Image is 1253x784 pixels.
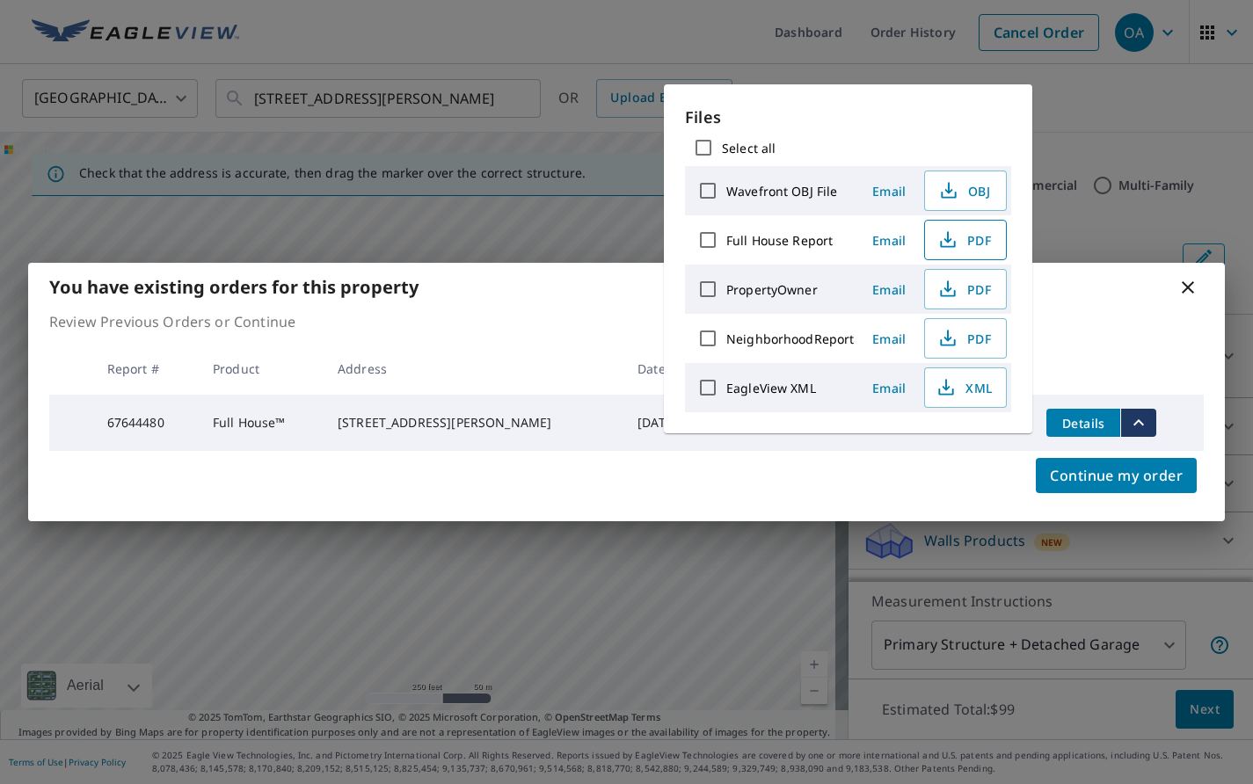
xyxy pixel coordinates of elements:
[726,183,837,200] label: Wavefront OBJ File
[936,180,992,201] span: OBJ
[861,227,917,254] button: Email
[1057,415,1110,432] span: Details
[1120,409,1156,437] button: filesDropdownBtn-67644480
[49,275,419,299] b: You have existing orders for this property
[726,380,816,396] label: EagleView XML
[623,343,707,395] th: Date
[868,281,910,298] span: Email
[1050,463,1183,488] span: Continue my order
[924,171,1007,211] button: OBJ
[726,232,833,249] label: Full House Report
[936,328,992,349] span: PDF
[338,414,609,432] div: [STREET_ADDRESS][PERSON_NAME]
[936,279,992,300] span: PDF
[324,343,623,395] th: Address
[924,220,1007,260] button: PDF
[722,140,776,156] label: Select all
[936,377,992,398] span: XML
[726,330,854,347] label: NeighborhoodReport
[936,229,992,250] span: PDF
[726,281,818,298] label: PropertyOwner
[93,343,199,395] th: Report #
[924,269,1007,309] button: PDF
[924,367,1007,408] button: XML
[861,325,917,352] button: Email
[861,276,917,303] button: Email
[868,232,910,249] span: Email
[49,311,1204,332] p: Review Previous Orders or Continue
[93,395,199,451] td: 67644480
[868,183,910,200] span: Email
[623,395,707,451] td: [DATE]
[924,318,1007,359] button: PDF
[861,178,917,205] button: Email
[868,380,910,396] span: Email
[868,330,910,347] span: Email
[1046,409,1120,437] button: detailsBtn-67644480
[861,374,917,402] button: Email
[1036,458,1197,493] button: Continue my order
[199,343,324,395] th: Product
[685,105,1011,129] p: Files
[199,395,324,451] td: Full House™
